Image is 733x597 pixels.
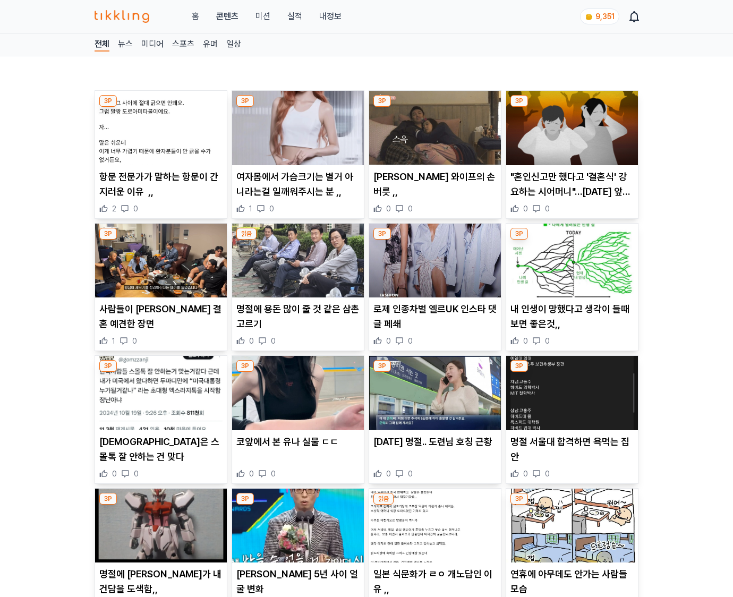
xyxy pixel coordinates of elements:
[95,90,227,219] div: 3P 항문 전문가가 말하는 항문이 간지러운 이유 ,, 항문 전문가가 말하는 항문이 간지러운 이유 ,, 2 0
[510,434,634,464] p: 명절 서울대 합격하면 욕먹는 집안
[236,95,254,107] div: 3P
[95,489,227,563] img: 명절에 조카가 내 건담을 도색함,,
[369,355,501,484] div: 3P 추석 명절.. 도련님 호칭 근황 [DATE] 명절.. 도련님 호칭 근황 0 0
[236,228,257,240] div: 읽음
[373,302,497,331] p: 로제 인종차벌 엘르UK 인스타 댓글 페쇄
[506,489,638,563] img: 연휴에 아무데도 안가는 사람들 모습
[249,336,254,346] span: 0
[249,468,254,479] span: 0
[510,95,528,107] div: 3P
[236,493,254,505] div: 3P
[216,10,238,23] a: 콘텐츠
[99,493,117,505] div: 3P
[369,90,501,219] div: 3P 오상진 와이프의 손버릇 ,, [PERSON_NAME] 와이프의 손버릇 ,, 0 0
[118,38,133,52] a: 뉴스
[373,360,391,372] div: 3P
[523,203,528,214] span: 0
[510,567,634,596] p: 연휴에 아무데도 안가는 사람들 모습
[99,228,117,240] div: 3P
[112,468,117,479] span: 0
[132,336,137,346] span: 0
[386,203,391,214] span: 0
[249,203,252,214] span: 1
[506,224,638,298] img: 내 인생이 망했다고 생각이 들때 보면 좋은것,,
[510,169,634,199] p: "혼인신고만 했다고 '결혼식' 강요하는 시어머니"…[DATE] 앞둔 며느리 고민
[506,90,638,219] div: 3P "혼인신고만 했다고 '결혼식' 강요하는 시어머니"…추석 앞둔 며느리 고민 "혼인신고만 했다고 '결혼식' 강요하는 시어머니"…[DATE] 앞둔 며느리 고민 0 0
[232,223,364,352] div: 읽음 명절에 용돈 많이 줄 것 같은 삼촌 고르기 명절에 용돈 많이 줄 것 같은 삼촌 고르기 0 0
[506,91,638,165] img: "혼인신고만 했다고 '결혼식' 강요하는 시어머니"…추석 앞둔 며느리 고민
[95,356,227,430] img: 한국인은 스몰톡 잘 안하는 건 맞다
[369,356,501,430] img: 추석 명절.. 도련님 호칭 근황
[287,10,302,23] a: 실적
[510,493,528,505] div: 3P
[236,169,360,199] p: 여자몸에서 가슴크기는 별거 아니라는걸 일깨워주시는 분 ,,
[373,228,391,240] div: 3P
[232,91,364,165] img: 여자몸에서 가슴크기는 별거 아니라는걸 일깨워주시는 분 ,,
[369,91,501,165] img: 오상진 와이프의 손버릇 ,,
[369,224,501,298] img: 로제 인종차벌 엘르UK 인스타 댓글 페쇄
[319,10,342,23] a: 내정보
[203,38,218,52] a: 유머
[95,10,149,23] img: 티끌링
[269,203,274,214] span: 0
[510,360,528,372] div: 3P
[255,10,270,23] button: 미션
[112,203,116,214] span: 2
[99,302,223,331] p: 사람들이 [PERSON_NAME] 결혼 예견한 장면
[112,336,115,346] span: 1
[271,336,276,346] span: 0
[99,169,223,199] p: 항문 전문가가 말하는 항문이 간지러운 이유 ,,
[373,95,391,107] div: 3P
[373,567,497,596] p: 일본 식문화가 ㄹㅇ 개노답인 이유 ,,
[506,223,638,352] div: 3P 내 인생이 망했다고 생각이 들때 보면 좋은것,, 내 인생이 망했다고 생각이 들때 보면 좋은것,, 0 0
[545,336,550,346] span: 0
[373,169,497,199] p: [PERSON_NAME] 와이프의 손버릇 ,,
[95,223,227,352] div: 3P 사람들이 김종국 결혼 예견한 장면 사람들이 [PERSON_NAME] 결혼 예견한 장면 1 0
[373,493,394,505] div: 읽음
[236,567,360,596] p: [PERSON_NAME] 5년 사이 얼굴 변화
[580,8,617,24] a: coin 9,351
[373,434,497,449] p: [DATE] 명절.. 도련님 호칭 근황
[506,355,638,484] div: 3P 명절 서울대 합격하면 욕먹는 집안 명절 서울대 합격하면 욕먹는 집안 0 0
[99,95,117,107] div: 3P
[386,468,391,479] span: 0
[133,203,138,214] span: 0
[232,355,364,484] div: 3P 코앞에서 본 유나 실물 ㄷㄷ 코앞에서 본 유나 실물 ㄷㄷ 0 0
[95,224,227,298] img: 사람들이 김종국 결혼 예견한 장면
[192,10,199,23] a: 홈
[236,360,254,372] div: 3P
[585,13,593,21] img: coin
[369,489,501,563] img: 일본 식문화가 ㄹㅇ 개노답인 이유 ,,
[510,302,634,331] p: 내 인생이 망했다고 생각이 들때 보면 좋은것,,
[226,38,241,52] a: 일상
[95,355,227,484] div: 3P 한국인은 스몰톡 잘 안하는 건 맞다 [DEMOGRAPHIC_DATA]은 스몰톡 잘 안하는 건 맞다 0 0
[236,302,360,331] p: 명절에 용돈 많이 줄 것 같은 삼촌 고르기
[99,360,117,372] div: 3P
[386,336,391,346] span: 0
[232,90,364,219] div: 3P 여자몸에서 가슴크기는 별거 아니라는걸 일깨워주시는 분 ,, 여자몸에서 가슴크기는 별거 아니라는걸 일깨워주시는 분 ,, 1 0
[99,434,223,464] p: [DEMOGRAPHIC_DATA]은 스몰톡 잘 안하는 건 맞다
[172,38,194,52] a: 스포츠
[134,468,139,479] span: 0
[506,356,638,430] img: 명절 서울대 합격하면 욕먹는 집안
[95,91,227,165] img: 항문 전문가가 말하는 항문이 간지러운 이유 ,,
[408,468,413,479] span: 0
[408,336,413,346] span: 0
[99,567,223,596] p: 명절에 [PERSON_NAME]가 내 건담을 도색함,,
[408,203,413,214] span: 0
[523,336,528,346] span: 0
[141,38,164,52] a: 미디어
[236,434,360,449] p: 코앞에서 본 유나 실물 ㄷㄷ
[369,223,501,352] div: 3P 로제 인종차벌 엘르UK 인스타 댓글 페쇄 로제 인종차벌 엘르UK 인스타 댓글 페쇄 0 0
[545,203,550,214] span: 0
[232,224,364,298] img: 명절에 용돈 많이 줄 것 같은 삼촌 고르기
[510,228,528,240] div: 3P
[545,468,550,479] span: 0
[523,468,528,479] span: 0
[271,468,276,479] span: 0
[232,356,364,430] img: 코앞에서 본 유나 실물 ㄷㄷ
[232,489,364,563] img: 유재석 5년 사이 얼굴 변화
[95,38,109,52] a: 전체
[595,12,615,21] span: 9,351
